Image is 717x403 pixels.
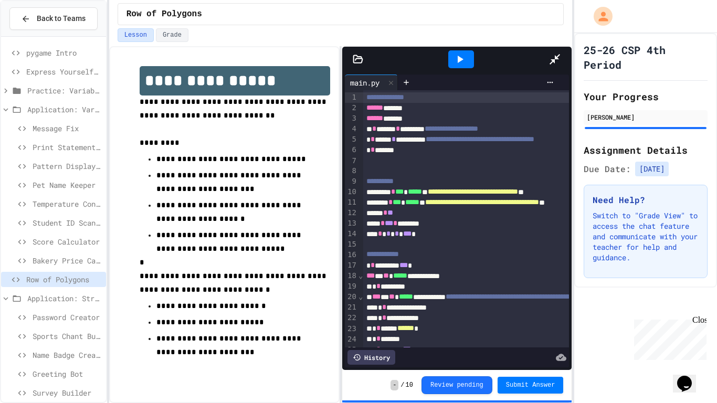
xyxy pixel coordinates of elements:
div: 4 [345,124,358,134]
h3: Need Help? [593,194,699,206]
span: Pet Name Keeper [33,179,102,190]
p: Switch to "Grade View" to access the chat feature and communicate with your teacher for help and ... [593,210,699,263]
div: 2 [345,103,358,113]
iframe: chat widget [673,361,707,393]
div: [PERSON_NAME] [587,112,704,122]
span: Express Yourself in Python! [26,66,102,77]
div: My Account [583,4,615,28]
div: main.py [345,75,398,90]
span: Row of Polygons [126,8,202,20]
span: Name Badge Creator [33,349,102,360]
span: Student ID Scanner [33,217,102,228]
h2: Assignment Details [584,143,708,157]
div: 10 [345,187,358,197]
div: 19 [345,281,358,292]
div: 1 [345,92,358,103]
span: Password Creator [33,312,102,323]
span: Practice: Variables/Print [27,85,102,96]
span: pygame Intro [26,47,102,58]
div: 23 [345,324,358,334]
div: 20 [345,292,358,302]
button: Back to Teams [9,7,98,30]
button: Submit Answer [498,377,564,394]
span: Row of Polygons [26,274,102,285]
span: Print Statement Repair [33,142,102,153]
span: Due Date: [584,163,631,175]
span: Sports Chant Builder [33,331,102,342]
span: [DATE] [635,162,669,176]
div: 6 [345,145,358,155]
div: 21 [345,302,358,313]
div: 8 [345,166,358,176]
span: Application: Strings, Inputs, Math [27,293,102,304]
span: Greeting Bot [33,368,102,379]
div: 7 [345,156,358,166]
div: 14 [345,229,358,239]
span: Survey Builder [33,387,102,398]
div: 9 [345,176,358,187]
div: 15 [345,239,358,250]
span: Fold line [358,292,363,301]
span: Message Fix [33,123,102,134]
button: Grade [156,28,188,42]
div: 5 [345,134,358,145]
span: / [400,381,404,389]
span: - [391,380,398,390]
div: main.py [345,77,385,88]
span: Fold line [358,271,363,280]
h2: Your Progress [584,89,708,104]
div: 22 [345,313,358,323]
div: 3 [345,113,358,124]
span: 10 [406,381,413,389]
div: 16 [345,250,358,260]
div: 17 [345,260,358,271]
div: Chat with us now!Close [4,4,72,67]
button: Lesson [118,28,154,42]
div: 25 [345,345,358,355]
span: Application: Variables/Print [27,104,102,115]
div: 12 [345,208,358,218]
div: 24 [345,334,358,345]
div: History [347,350,395,365]
button: Review pending [421,376,492,394]
h1: 25-26 CSP 4th Period [584,43,708,72]
span: Submit Answer [506,381,555,389]
iframe: chat widget [630,315,707,360]
span: Temperature Converter [33,198,102,209]
span: Pattern Display Challenge [33,161,102,172]
div: 18 [345,271,358,281]
span: Bakery Price Calculator [33,255,102,266]
div: 13 [345,218,358,229]
span: Score Calculator [33,236,102,247]
div: 11 [345,197,358,208]
span: Back to Teams [37,13,86,24]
